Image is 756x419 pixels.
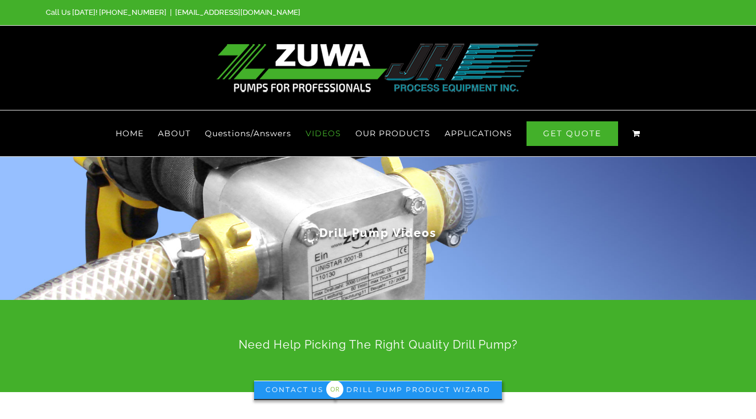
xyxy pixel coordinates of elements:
[527,110,618,156] a: GET QUOTE
[116,110,144,156] a: HOME
[116,129,144,137] span: HOME
[254,381,335,399] a: Contact Us
[158,110,191,156] a: ABOUT
[46,110,710,156] nav: Main Menu
[306,129,341,137] span: VIDEOS
[205,129,291,137] span: Questions/Answers
[445,129,512,137] span: APPLICATIONS
[346,385,490,394] span: Drill Pump Product Wizard
[355,110,430,156] a: OUR PRODUCTS
[330,382,339,397] span: OR
[175,8,300,17] a: [EMAIL_ADDRESS][DOMAIN_NAME]
[43,225,713,241] h1: Drill Pump Videos
[46,8,167,17] span: Call Us [DATE]! [PHONE_NUMBER]
[205,110,291,156] a: Questions/Answers
[335,381,502,399] a: Drill Pump Product Wizard
[43,337,713,352] h2: Need Help Picking The Right Quality Drill Pump?
[445,110,512,156] a: APPLICATIONS
[266,385,323,394] span: Contact Us
[306,110,341,156] a: VIDEOS
[632,110,640,156] a: View Cart
[527,121,618,146] span: GET QUOTE
[216,44,540,92] img: Best Drill Pump Pennsylvania - Quality Drill Pump Delaware
[158,129,191,137] span: ABOUT
[355,129,430,137] span: OUR PRODUCTS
